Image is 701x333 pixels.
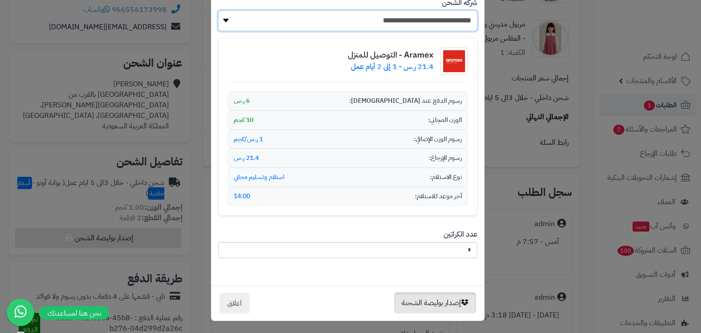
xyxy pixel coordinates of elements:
label: عدد الكراتين [444,229,477,240]
span: رسوم الإرجاع: [429,153,462,163]
span: نوع الاستلام: [430,173,462,182]
p: 21.4 ر.س - 1 إلى 2 أيام عمل [348,62,434,72]
img: شعار شركة الشحن [440,48,468,75]
span: 10 كجم [234,116,253,125]
span: 14:00 [234,192,250,201]
button: اغلاق [220,293,250,314]
span: 21.4 ر.س [234,153,259,163]
button: إصدار بوليصة الشحنة [394,292,476,313]
span: آخر موعد للاستلام: [415,192,462,201]
span: استلام وتسليم مجاني [234,173,284,182]
span: الوزن المجاني: [428,116,462,125]
h4: Aramex - التوصيل للمنزل [348,50,434,59]
span: رسوم الدفع عند [DEMOGRAPHIC_DATA]: [349,96,462,106]
span: رسوم الوزن الإضافي: [414,135,462,144]
span: 1 ر.س/كجم [234,135,263,144]
span: 6 ر.س [234,96,250,106]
